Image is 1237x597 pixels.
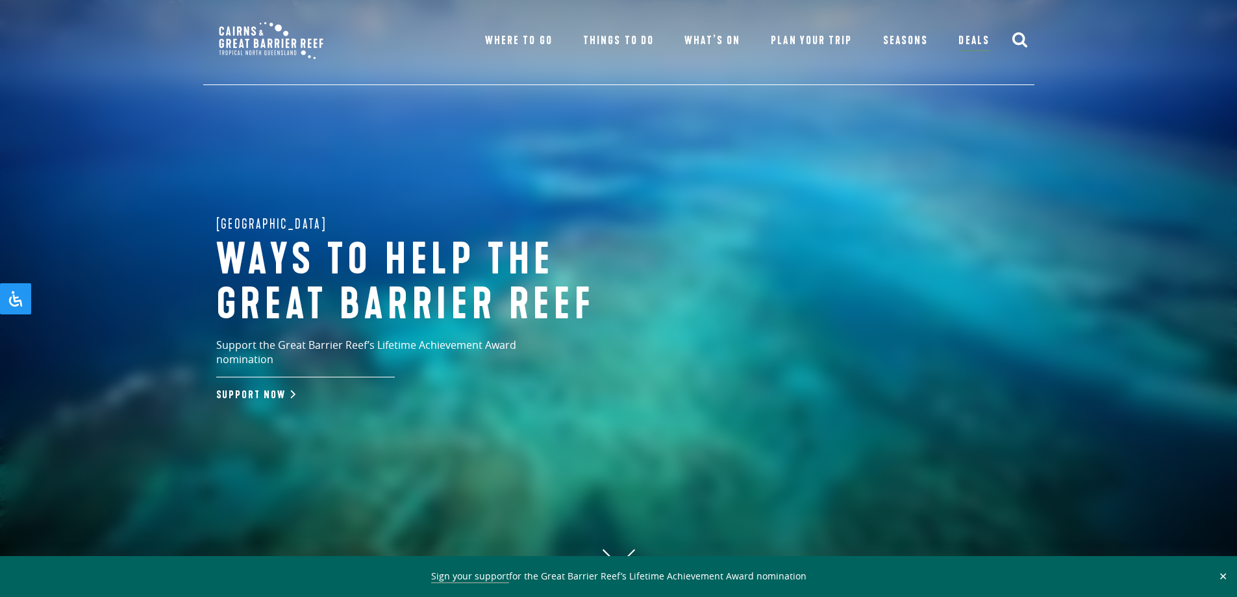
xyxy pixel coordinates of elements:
span: [GEOGRAPHIC_DATA] [216,213,327,234]
a: Where To Go [485,32,552,50]
a: Support Now [216,388,293,401]
a: Things To Do [583,32,653,50]
a: Deals [958,32,989,51]
button: Close [1216,570,1231,582]
a: What’s On [684,32,740,50]
img: CGBR-TNQ_dual-logo.svg [210,13,332,68]
p: Support the Great Barrier Reef’s Lifetime Achievement Award nomination [216,338,573,377]
svg: Open Accessibility Panel [8,291,23,307]
a: Sign your support [431,570,509,583]
a: Plan Your Trip [771,32,852,50]
span: for the Great Barrier Reef’s Lifetime Achievement Award nomination [431,570,806,583]
a: Seasons [883,32,928,50]
h1: Ways to help the great barrier reef [216,238,645,328]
